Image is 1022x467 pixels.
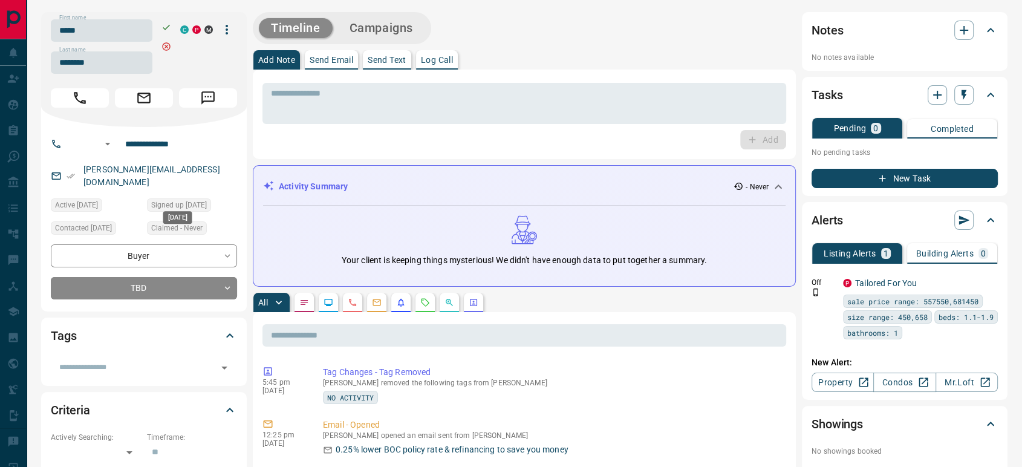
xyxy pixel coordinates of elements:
a: Condos [873,373,936,392]
h2: Showings [812,414,863,434]
a: [PERSON_NAME][EMAIL_ADDRESS][DOMAIN_NAME] [83,165,220,187]
p: Completed [931,125,974,133]
a: Mr.Loft [936,373,998,392]
div: Tasks [812,80,998,109]
p: Off [812,277,836,288]
span: Call [51,88,109,108]
p: 0 [873,124,878,132]
p: [PERSON_NAME] removed the following tags from [PERSON_NAME] [323,379,781,387]
div: property.ca [192,25,201,34]
p: Email - Opened [323,419,781,431]
p: Pending [833,124,866,132]
span: Active [DATE] [55,199,98,211]
p: Log Call [421,56,453,64]
h2: Tags [51,326,76,345]
span: bathrooms: 1 [847,327,898,339]
p: Listing Alerts [824,249,876,258]
svg: Emails [372,298,382,307]
div: condos.ca [180,25,189,34]
div: Activity Summary- Never [263,175,786,198]
div: mrloft.ca [204,25,213,34]
button: Timeline [259,18,333,38]
p: No pending tasks [812,143,998,162]
p: No showings booked [812,446,998,457]
label: First name [59,14,86,22]
svg: Email Verified [67,172,75,180]
span: Message [179,88,237,108]
span: size range: 450,658 [847,311,928,323]
a: Tailored For You [855,278,917,288]
button: New Task [812,169,998,188]
p: [PERSON_NAME] opened an email sent from [PERSON_NAME] [323,431,781,440]
svg: Calls [348,298,357,307]
p: Building Alerts [916,249,974,258]
div: Fri May 22 2015 [147,198,237,215]
p: Actively Searching: [51,432,141,443]
p: 0.25% lower BOC policy rate & refinancing to save you money [336,443,568,456]
p: - Never [746,181,769,192]
div: [DATE] [163,211,192,224]
svg: Push Notification Only [812,288,820,296]
p: 5:45 pm [262,378,305,387]
p: Send Text [368,56,406,64]
h2: Notes [812,21,843,40]
div: Criteria [51,396,237,425]
p: Your client is keeping things mysterious! We didn't have enough data to put together a summary. [342,254,707,267]
span: Contacted [DATE] [55,222,112,234]
div: Sun May 05 2024 [51,221,141,238]
span: beds: 1.1-1.9 [939,311,994,323]
div: Tags [51,321,237,350]
p: [DATE] [262,387,305,395]
h2: Criteria [51,400,90,420]
p: 12:25 pm [262,431,305,439]
p: [DATE] [262,439,305,448]
p: 1 [884,249,888,258]
p: Timeframe: [147,432,237,443]
svg: Requests [420,298,430,307]
p: New Alert: [812,356,998,369]
svg: Notes [299,298,309,307]
div: TBD [51,277,237,299]
svg: Listing Alerts [396,298,406,307]
h2: Tasks [812,85,842,105]
div: Notes [812,16,998,45]
span: Email [115,88,173,108]
div: Showings [812,410,998,439]
a: Property [812,373,874,392]
div: Buyer [51,244,237,267]
p: All [258,298,268,307]
div: property.ca [843,279,851,287]
span: Signed up [DATE] [151,199,207,211]
svg: Agent Actions [469,298,478,307]
span: NO ACTIVITY [327,391,374,403]
span: sale price range: 557550,681450 [847,295,978,307]
h2: Alerts [812,211,843,230]
button: Open [216,359,233,376]
p: Send Email [310,56,353,64]
svg: Opportunities [444,298,454,307]
div: Alerts [812,206,998,235]
label: Last name [59,46,86,54]
div: Thu May 02 2024 [51,198,141,215]
button: Open [100,137,115,151]
svg: Lead Browsing Activity [324,298,333,307]
p: No notes available [812,52,998,63]
p: Activity Summary [279,180,348,193]
p: Add Note [258,56,295,64]
p: 0 [981,249,986,258]
p: Tag Changes - Tag Removed [323,366,781,379]
span: Claimed - Never [151,222,203,234]
button: Campaigns [337,18,425,38]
